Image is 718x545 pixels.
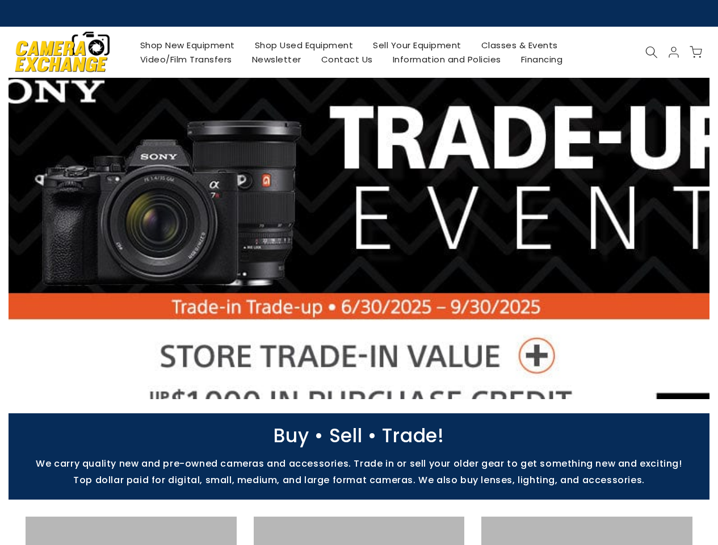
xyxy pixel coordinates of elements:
p: We carry quality new and pre-owned cameras and accessories. Trade in or sell your older gear to g... [3,458,715,469]
a: Information and Policies [383,52,511,66]
a: Classes & Events [471,38,568,52]
a: Financing [511,52,573,66]
a: Newsletter [242,52,311,66]
p: Top dollar paid for digital, small, medium, and large format cameras. We also buy lenses, lightin... [3,475,715,485]
p: Buy • Sell • Trade! [3,430,715,441]
a: Shop New Equipment [130,38,245,52]
a: Video/Film Transfers [130,52,242,66]
a: Shop Used Equipment [245,38,363,52]
a: Contact Us [311,52,383,66]
a: Sell Your Equipment [363,38,472,52]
